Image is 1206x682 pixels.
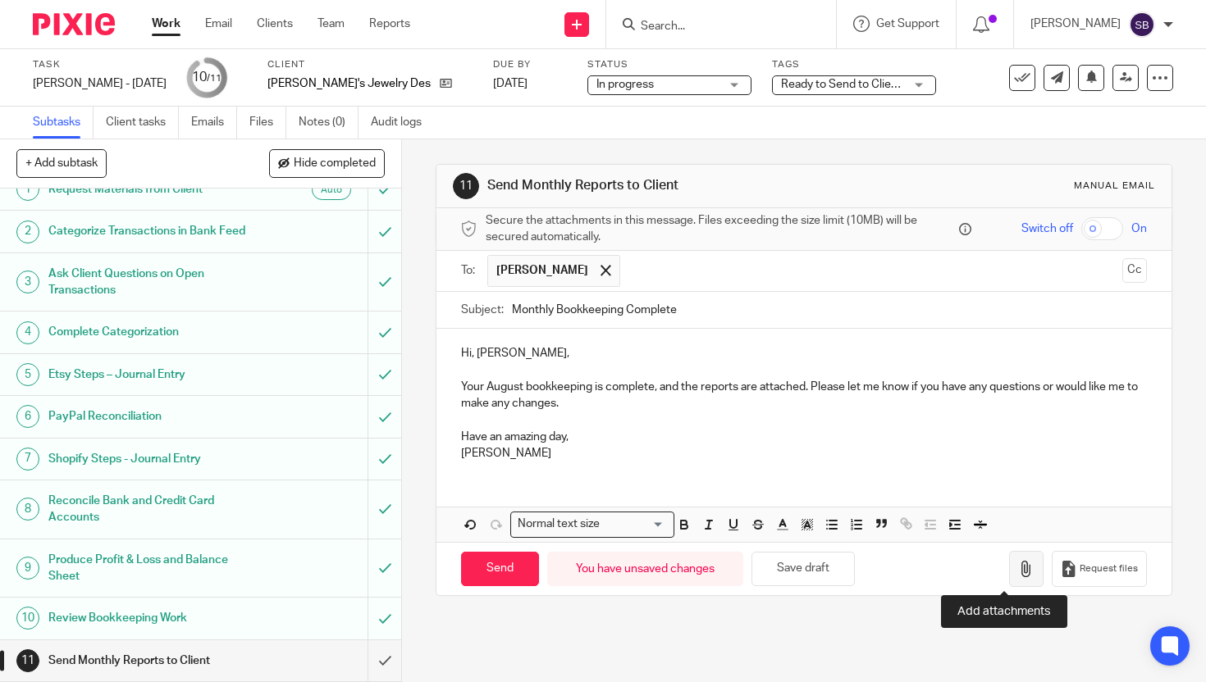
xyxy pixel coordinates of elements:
[33,107,94,139] a: Subtasks
[371,107,434,139] a: Audit logs
[16,649,39,672] div: 11
[207,74,222,83] small: /11
[267,75,432,92] p: [PERSON_NAME]'s Jewelry Designs
[461,429,1147,445] p: Have an amazing day,
[487,177,838,194] h1: Send Monthly Reports to Client
[1122,258,1147,283] button: Cc
[312,180,351,200] div: Auto
[1131,221,1147,237] span: On
[16,607,39,630] div: 10
[461,345,1147,361] p: Hi, [PERSON_NAME],
[605,516,665,533] input: Search for option
[639,20,787,34] input: Search
[16,178,39,201] div: 1
[48,447,250,471] h1: Shopify Steps - Journal Entry
[191,107,237,139] a: Emails
[596,79,654,90] span: In progress
[1021,221,1073,237] span: Switch off
[16,448,39,471] div: 7
[48,177,250,202] h1: Request Materials from Client
[269,149,385,177] button: Hide completed
[48,320,250,344] h1: Complete Categorization
[16,498,39,521] div: 8
[772,58,936,71] label: Tags
[876,18,939,30] span: Get Support
[48,489,250,530] h1: Reconcile Bank and Credit Card Accounts
[16,363,39,386] div: 5
[33,75,167,92] div: Amy Aguirre - Aug 2025
[205,16,232,32] a: Email
[33,75,167,92] div: [PERSON_NAME] - [DATE]
[48,606,250,630] h1: Review Bookkeeping Work
[781,79,907,90] span: Ready to Send to Clients
[299,107,359,139] a: Notes (0)
[510,511,674,537] div: Search for option
[48,261,250,303] h1: Ask Client Questions on Open Transactions
[587,58,751,71] label: Status
[496,262,588,279] span: [PERSON_NAME]
[48,548,250,589] h1: Produce Profit & Loss and Balance Sheet
[16,405,39,428] div: 6
[1080,562,1138,575] span: Request files
[1074,180,1155,193] div: Manual email
[106,107,179,139] a: Client tasks
[257,16,293,32] a: Clients
[249,107,286,139] a: Files
[461,445,1147,461] p: [PERSON_NAME]
[33,58,167,71] label: Task
[16,321,39,344] div: 4
[48,648,250,673] h1: Send Monthly Reports to Client
[461,552,539,587] input: Send
[461,262,479,279] label: To:
[317,16,345,32] a: Team
[294,157,376,170] span: Hide completed
[1052,551,1147,588] button: Request files
[267,58,473,71] label: Client
[1129,11,1155,38] img: svg%3E
[453,173,479,199] div: 11
[461,302,504,318] label: Subject:
[486,212,955,246] span: Secure the attachments in this message. Files exceeding the size limit (10MB) will be secured aut...
[493,58,567,71] label: Due by
[547,552,743,587] div: You have unsaved changes
[751,552,855,587] button: Save draft
[1030,16,1121,32] p: [PERSON_NAME]
[369,16,410,32] a: Reports
[514,516,604,533] span: Normal text size
[48,362,250,387] h1: Etsy Steps – Journal Entry
[48,404,250,429] h1: PayPal Reconciliation
[16,221,39,243] div: 2
[152,16,180,32] a: Work
[192,68,222,87] div: 10
[48,219,250,243] h1: Categorize Transactions in Bank Feed
[461,379,1147,412] p: Your August bookkeeping is complete, and the reports are attached. Please let me know if you have...
[16,557,39,580] div: 9
[16,149,107,177] button: + Add subtask
[493,78,528,89] span: [DATE]
[33,13,115,35] img: Pixie
[16,271,39,293] div: 3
